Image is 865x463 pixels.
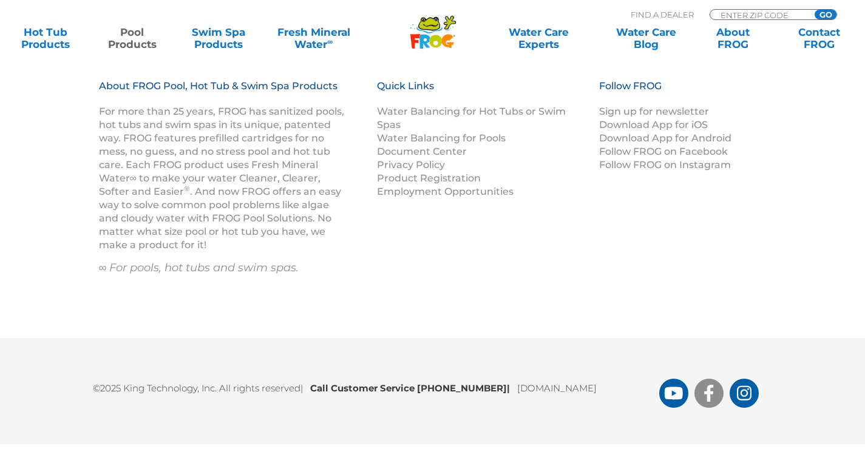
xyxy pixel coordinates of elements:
[377,146,467,157] a: Document Center
[599,119,708,130] a: Download App for iOS
[327,37,333,46] sup: ∞
[377,106,566,130] a: Water Balancing for Hot Tubs or Swim Spas
[694,379,724,408] a: FROG Products Facebook Page
[599,132,731,144] a: Download App for Android
[184,184,190,193] sup: ®
[185,26,253,50] a: Swim SpaProducts
[599,159,731,171] a: Follow FROG on Instagram
[300,382,303,394] span: |
[612,26,680,50] a: Water CareBlog
[785,26,853,50] a: ContactFROG
[377,159,445,171] a: Privacy Policy
[99,79,347,105] h3: About FROG Pool, Hot Tub & Swim Spa Products
[377,79,585,105] h3: Quick Links
[99,105,347,252] p: For more than 25 years, FROG has sanitized pools, hot tubs and swim spas in its unique, patented ...
[699,26,767,50] a: AboutFROG
[12,26,80,50] a: Hot TubProducts
[815,10,836,19] input: GO
[484,26,594,50] a: Water CareExperts
[730,379,759,408] a: FROG Products Instagram Page
[517,382,597,394] a: [DOMAIN_NAME]
[377,186,514,197] a: Employment Opportunities
[659,379,688,408] a: FROG Products You Tube Page
[310,382,517,394] b: Call Customer Service [PHONE_NUMBER]
[599,106,709,117] a: Sign up for newsletter
[719,10,801,20] input: Zip Code Form
[93,374,659,396] p: ©2025 King Technology, Inc. All rights reserved
[507,382,510,394] span: |
[599,79,751,105] h3: Follow FROG
[631,9,694,20] p: Find A Dealer
[377,172,481,184] a: Product Registration
[599,146,728,157] a: Follow FROG on Facebook
[98,26,166,50] a: PoolProducts
[377,132,506,144] a: Water Balancing for Pools
[99,261,299,274] em: ∞ For pools, hot tubs and swim spas.
[271,26,356,50] a: Fresh MineralWater∞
